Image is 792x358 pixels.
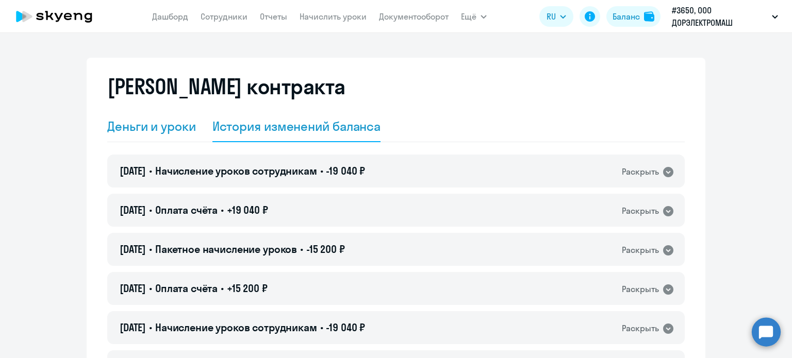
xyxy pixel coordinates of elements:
span: • [320,321,323,334]
span: +19 040 ₽ [227,203,268,216]
span: -19 040 ₽ [326,164,365,177]
span: Начисление уроков сотрудникам [155,164,317,177]
span: • [149,243,152,255]
span: RU [547,10,556,23]
span: • [300,243,303,255]
button: Ещё [461,6,487,27]
span: Ещё [461,10,476,23]
span: -19 040 ₽ [326,321,365,334]
span: Оплата счёта [155,282,218,295]
span: Оплата счёта [155,203,218,216]
div: История изменений баланса [212,118,381,134]
span: • [221,203,224,216]
span: Пакетное начисление уроков [155,243,297,255]
span: [DATE] [120,164,146,177]
button: #3650, ООО ДОРЭЛЕКТРОМАШ [667,4,783,29]
a: Начислить уроки [300,11,367,22]
span: [DATE] [120,282,146,295]
a: Документооборот [379,11,449,22]
span: [DATE] [120,321,146,334]
span: • [320,164,323,177]
div: Раскрыть [622,204,659,217]
button: RU [539,6,573,27]
div: Раскрыть [622,244,659,257]
span: • [149,164,152,177]
a: Сотрудники [201,11,247,22]
img: balance [644,11,654,22]
div: Раскрыть [622,322,659,335]
a: Отчеты [260,11,287,22]
span: Начисление уроков сотрудникам [155,321,317,334]
span: • [149,321,152,334]
div: Деньги и уроки [107,118,196,134]
div: Раскрыть [622,283,659,296]
span: • [149,282,152,295]
span: [DATE] [120,203,146,216]
div: Баланс [613,10,640,23]
span: • [149,203,152,216]
a: Дашборд [152,11,188,22]
button: Балансbalance [606,6,661,27]
span: +15 200 ₽ [227,282,268,295]
span: [DATE] [120,243,146,255]
p: #3650, ООО ДОРЭЛЕКТРОМАШ [672,4,768,29]
div: Раскрыть [622,165,659,178]
span: • [221,282,224,295]
h2: [PERSON_NAME] контракта [107,74,345,99]
span: -15 200 ₽ [306,243,345,255]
